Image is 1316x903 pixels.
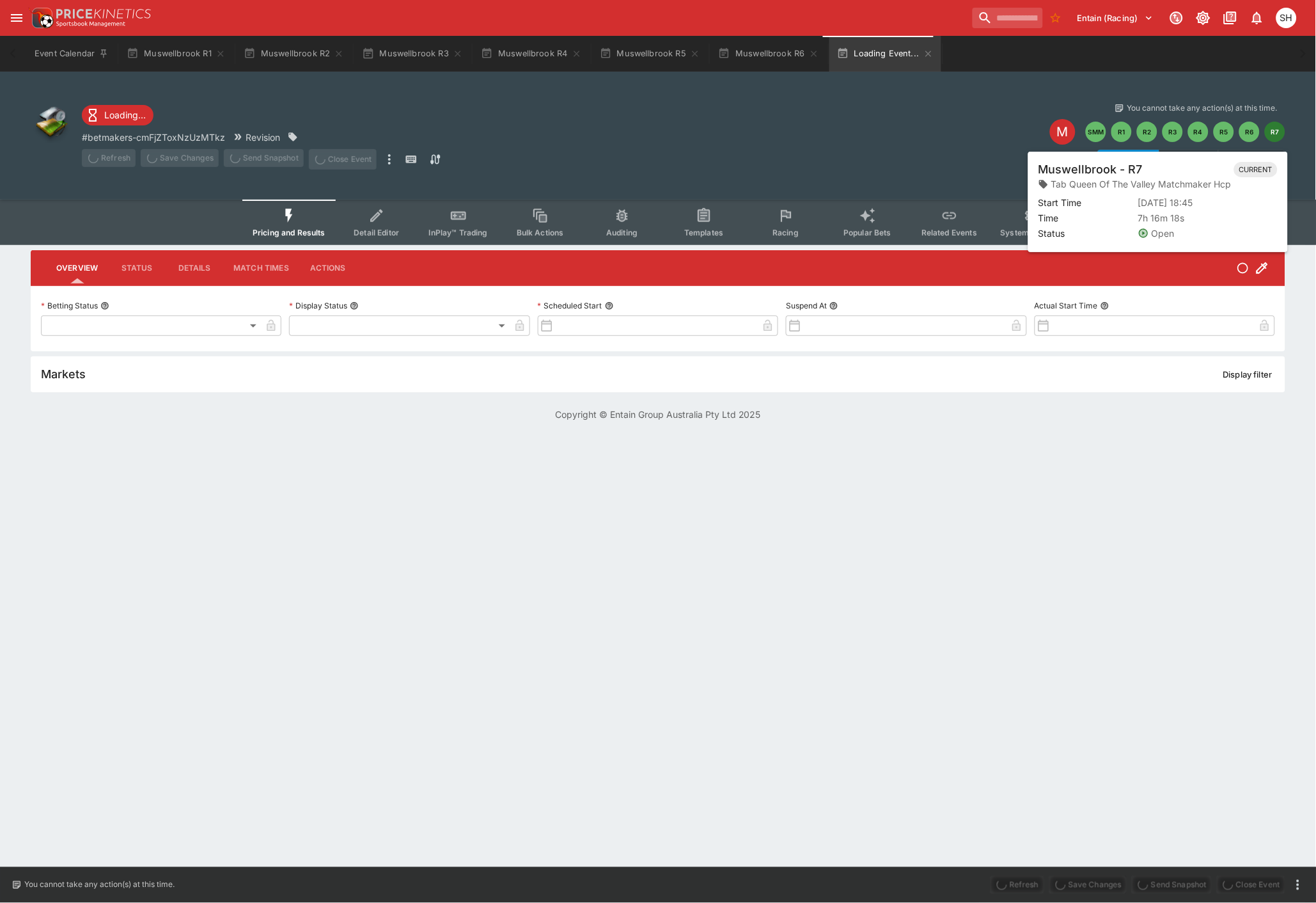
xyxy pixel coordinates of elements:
[1111,122,1132,142] button: R1
[82,131,225,144] p: Copy To Clipboard
[1192,6,1215,29] button: Toggle light/dark mode
[921,228,977,237] span: Related Events
[1290,877,1306,893] button: more
[354,228,399,237] span: Detail Editor
[1086,122,1285,142] nav: pagination navigation
[56,21,125,27] img: Sportsbook Management
[382,149,397,170] button: more
[1276,8,1297,28] div: Scott Hunt
[119,36,233,72] button: Muswellbrook R1
[1239,153,1280,166] p: Auto-Save
[1239,122,1260,142] button: R6
[1188,122,1209,142] button: R4
[1127,102,1278,114] p: You cannot take any action(s) at this time.
[31,102,72,143] img: other.png
[592,36,709,72] button: Muswellbrook R5
[772,228,799,237] span: Racing
[46,253,108,284] button: Overview
[41,300,98,311] p: Betting Status
[1219,6,1242,29] button: Documentation
[5,6,28,29] button: open drawer
[829,36,941,72] button: Loading Event...
[429,228,488,237] span: InPlay™ Trading
[843,228,891,237] span: Popular Bets
[1119,153,1154,166] p: Overtype
[1046,8,1066,28] button: No Bookmarks
[1165,6,1188,29] button: Connected to PK
[1163,122,1183,142] button: R3
[1050,119,1076,145] div: Edit Meeting
[236,36,352,72] button: Muswellbrook R2
[1070,8,1161,28] button: Select Tenant
[354,36,471,72] button: Muswellbrook R3
[1180,153,1212,166] p: Override
[246,131,280,144] p: Revision
[24,879,175,891] p: You cannot take any action(s) at this time.
[299,253,357,284] button: Actions
[41,367,86,381] h5: Markets
[1246,6,1269,29] button: Notifications
[28,5,54,31] img: PriceKinetics Logo
[538,300,602,311] p: Scheduled Start
[1035,300,1098,311] p: Actual Start Time
[253,228,325,237] span: Pricing and Results
[108,253,166,284] button: Status
[56,9,151,19] img: PriceKinetics
[242,200,1074,245] div: Event type filters
[1137,122,1157,142] button: R2
[786,300,827,311] p: Suspend At
[684,228,723,237] span: Templates
[223,253,299,284] button: Match Times
[710,36,827,72] button: Muswellbrook R6
[606,228,638,237] span: Auditing
[1265,122,1285,142] button: R7
[289,300,347,311] p: Display Status
[517,228,564,237] span: Bulk Actions
[27,36,116,72] button: Event Calendar
[1086,122,1106,142] button: SMM
[1216,364,1280,385] button: Display filter
[473,36,590,72] button: Muswellbrook R4
[1001,228,1063,237] span: System Controls
[1214,122,1234,142] button: R5
[166,253,223,284] button: Details
[973,8,1043,28] input: search
[1098,150,1285,170] div: Start From
[1273,4,1301,32] button: Scott Hunt
[104,108,146,122] p: Loading...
